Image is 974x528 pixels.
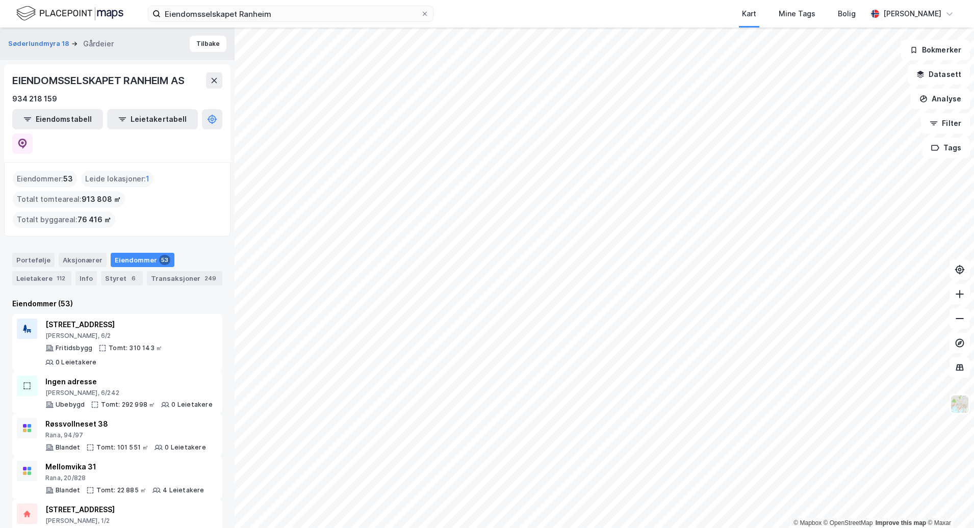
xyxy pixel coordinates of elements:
[81,171,153,187] div: Leide lokasjoner :
[56,401,85,409] div: Ubebygd
[16,5,123,22] img: logo.f888ab2527a4732fd821a326f86c7f29.svg
[12,72,186,89] div: EIENDOMSSELSKAPET RANHEIM AS
[883,8,941,20] div: [PERSON_NAME]
[793,519,822,526] a: Mapbox
[56,443,80,452] div: Blandet
[96,443,148,452] div: Tomt: 101 551 ㎡
[12,93,57,105] div: 934 218 159
[146,173,149,185] span: 1
[824,519,873,526] a: OpenStreetMap
[13,212,115,228] div: Totalt byggareal :
[45,431,206,439] div: Rana, 94/97
[921,113,970,134] button: Filter
[78,214,111,226] span: 76 416 ㎡
[950,394,969,414] img: Z
[923,479,974,528] iframe: Chat Widget
[83,38,114,50] div: Gårdeier
[901,40,970,60] button: Bokmerker
[55,273,67,283] div: 112
[101,401,155,409] div: Tomt: 292 998 ㎡
[202,273,218,283] div: 249
[12,109,103,129] button: Eiendomstabell
[876,519,926,526] a: Improve this map
[742,8,756,20] div: Kart
[159,255,170,265] div: 53
[911,89,970,109] button: Analyse
[12,253,55,267] div: Portefølje
[12,271,71,285] div: Leietakere
[45,418,206,430] div: Røssvollneset 38
[161,6,421,21] input: Søk på adresse, matrikkel, gårdeiere, leietakere eller personer
[82,193,121,205] span: 913 808 ㎡
[111,253,174,267] div: Eiendommer
[107,109,198,129] button: Leietakertabell
[59,253,107,267] div: Aksjonærer
[908,64,970,85] button: Datasett
[75,271,97,285] div: Info
[56,344,92,352] div: Fritidsbygg
[163,486,204,494] div: 4 Leietakere
[63,173,73,185] span: 53
[147,271,222,285] div: Transaksjoner
[96,486,146,494] div: Tomt: 22 885 ㎡
[12,298,222,310] div: Eiendommer (53)
[45,504,206,516] div: [STREET_ADDRESS]
[779,8,815,20] div: Mine Tags
[56,358,96,366] div: 0 Leietakere
[129,273,139,283] div: 6
[45,517,206,525] div: [PERSON_NAME], 1/2
[56,486,80,494] div: Blandet
[45,332,218,340] div: [PERSON_NAME], 6/2
[109,344,162,352] div: Tomt: 310 143 ㎡
[922,138,970,158] button: Tags
[8,39,71,49] button: Søderlundmyra 18
[45,474,204,482] div: Rana, 20/828
[45,319,218,331] div: [STREET_ADDRESS]
[13,191,125,207] div: Totalt tomteareal :
[45,376,213,388] div: Ingen adresse
[45,389,213,397] div: [PERSON_NAME], 6/242
[171,401,212,409] div: 0 Leietakere
[190,36,226,52] button: Tilbake
[101,271,143,285] div: Styret
[165,443,206,452] div: 0 Leietakere
[13,171,77,187] div: Eiendommer :
[838,8,856,20] div: Bolig
[45,461,204,473] div: Mellomvika 31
